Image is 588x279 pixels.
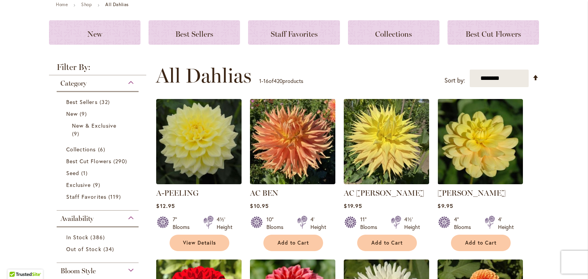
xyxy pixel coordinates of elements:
[60,267,96,275] span: Bloom Style
[259,75,303,87] p: - of products
[66,146,96,153] span: Collections
[66,234,88,241] span: In Stock
[344,188,424,198] a: AC [PERSON_NAME]
[175,29,213,39] span: Best Sellers
[81,169,90,177] span: 1
[250,202,268,209] span: $10.95
[66,98,98,105] span: Best Sellers
[66,145,131,153] a: Collections
[250,178,335,186] a: AC BEN
[444,73,465,88] label: Sort by:
[113,157,129,165] span: 290
[360,216,382,231] div: 11" Blooms
[448,20,539,45] a: Best Cut Flowers
[375,29,412,39] span: Collections
[498,216,514,231] div: 4' Height
[465,240,497,246] span: Add to Cart
[66,110,78,117] span: New
[66,181,131,189] a: Exclusive
[263,235,323,251] button: Add to Cart
[404,216,420,231] div: 4½' Height
[72,130,81,138] span: 9
[98,145,107,153] span: 6
[156,99,242,184] img: A-Peeling
[66,169,131,177] a: Seed
[60,79,87,88] span: Category
[217,216,232,231] div: 4½' Height
[248,20,340,45] a: Staff Favorites
[173,216,194,231] div: 7" Blooms
[60,214,93,223] span: Availability
[183,240,216,246] span: View Details
[90,233,106,241] span: 386
[259,77,261,84] span: 1
[348,20,439,45] a: Collections
[263,77,269,84] span: 16
[66,233,131,241] a: In Stock 386
[357,235,417,251] button: Add to Cart
[81,2,92,7] a: Shop
[100,98,112,106] span: 32
[278,240,309,246] span: Add to Cart
[344,202,362,209] span: $19.95
[149,20,240,45] a: Best Sellers
[66,245,101,253] span: Out of Stock
[66,157,131,165] a: Best Cut Flowers
[371,240,403,246] span: Add to Cart
[49,20,140,45] a: New
[66,245,131,253] a: Out of Stock 34
[108,193,123,201] span: 119
[49,63,146,75] strong: Filter By:
[156,202,175,209] span: $12.95
[66,169,79,177] span: Seed
[344,178,429,186] a: AC Jeri
[72,122,125,138] a: New &amp; Exclusive
[170,235,229,251] a: View Details
[344,99,429,184] img: AC Jeri
[266,216,288,231] div: 10" Blooms
[310,216,326,231] div: 4' Height
[250,99,335,184] img: AC BEN
[271,29,318,39] span: Staff Favorites
[66,181,91,188] span: Exclusive
[105,2,129,7] strong: All Dahlias
[66,110,131,118] a: New
[56,2,68,7] a: Home
[250,188,278,198] a: AC BEN
[438,178,523,186] a: AHOY MATEY
[156,178,242,186] a: A-Peeling
[156,188,199,198] a: A-PEELING
[66,157,111,165] span: Best Cut Flowers
[66,193,106,200] span: Staff Favorites
[93,181,102,189] span: 9
[66,193,131,201] a: Staff Favorites
[454,216,475,231] div: 4" Blooms
[156,64,252,87] span: All Dahlias
[438,188,506,198] a: [PERSON_NAME]
[465,29,521,39] span: Best Cut Flowers
[66,98,131,106] a: Best Sellers
[80,110,89,118] span: 9
[438,202,453,209] span: $9.95
[274,77,283,84] span: 420
[438,99,523,184] img: AHOY MATEY
[451,235,511,251] button: Add to Cart
[103,245,116,253] span: 34
[72,122,116,129] span: New & Exclusive
[6,252,27,273] iframe: Launch Accessibility Center
[87,29,102,39] span: New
